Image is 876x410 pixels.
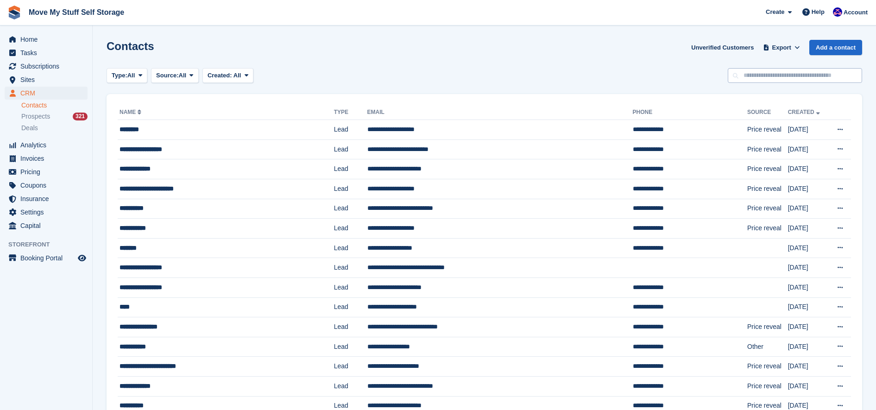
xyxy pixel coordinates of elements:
[788,278,828,297] td: [DATE]
[21,112,88,121] a: Prospects 321
[633,105,747,120] th: Phone
[5,252,88,265] a: menu
[202,68,253,83] button: Created: All
[107,68,147,83] button: Type: All
[7,6,21,19] img: stora-icon-8386f47178a22dfd0bd8f6a31ec36ba5ce8667c1dd55bd0f319d3a0aa187defe.svg
[809,40,862,55] a: Add a contact
[5,139,88,151] a: menu
[20,192,76,205] span: Insurance
[8,240,92,249] span: Storefront
[334,105,367,120] th: Type
[747,159,788,179] td: Price reveal
[766,7,784,17] span: Create
[747,317,788,337] td: Price reveal
[788,120,828,140] td: [DATE]
[833,7,842,17] img: Jade Whetnall
[21,124,38,132] span: Deals
[20,73,76,86] span: Sites
[233,72,241,79] span: All
[20,139,76,151] span: Analytics
[334,179,367,199] td: Lead
[687,40,757,55] a: Unverified Customers
[5,73,88,86] a: menu
[334,238,367,258] td: Lead
[788,337,828,357] td: [DATE]
[20,46,76,59] span: Tasks
[21,112,50,121] span: Prospects
[334,337,367,357] td: Lead
[120,109,143,115] a: Name
[20,252,76,265] span: Booking Portal
[5,46,88,59] a: menu
[334,278,367,297] td: Lead
[747,219,788,239] td: Price reveal
[747,120,788,140] td: Price reveal
[5,165,88,178] a: menu
[334,159,367,179] td: Lead
[156,71,178,80] span: Source:
[20,33,76,46] span: Home
[5,152,88,165] a: menu
[20,87,76,100] span: CRM
[21,123,88,133] a: Deals
[334,258,367,278] td: Lead
[334,317,367,337] td: Lead
[76,252,88,264] a: Preview store
[812,7,825,17] span: Help
[5,60,88,73] a: menu
[21,101,88,110] a: Contacts
[20,179,76,192] span: Coupons
[772,43,791,52] span: Export
[747,357,788,377] td: Price reveal
[788,159,828,179] td: [DATE]
[112,71,127,80] span: Type:
[20,206,76,219] span: Settings
[107,40,154,52] h1: Contacts
[788,109,822,115] a: Created
[747,139,788,159] td: Price reveal
[179,71,187,80] span: All
[747,105,788,120] th: Source
[788,139,828,159] td: [DATE]
[334,139,367,159] td: Lead
[5,219,88,232] a: menu
[747,337,788,357] td: Other
[788,357,828,377] td: [DATE]
[5,206,88,219] a: menu
[788,258,828,278] td: [DATE]
[20,219,76,232] span: Capital
[208,72,232,79] span: Created:
[334,297,367,317] td: Lead
[5,33,88,46] a: menu
[5,179,88,192] a: menu
[788,317,828,337] td: [DATE]
[367,105,633,120] th: Email
[5,87,88,100] a: menu
[334,120,367,140] td: Lead
[788,238,828,258] td: [DATE]
[73,113,88,120] div: 321
[844,8,868,17] span: Account
[127,71,135,80] span: All
[20,152,76,165] span: Invoices
[747,199,788,219] td: Price reveal
[788,199,828,219] td: [DATE]
[151,68,199,83] button: Source: All
[20,165,76,178] span: Pricing
[334,376,367,396] td: Lead
[334,199,367,219] td: Lead
[25,5,128,20] a: Move My Stuff Self Storage
[788,179,828,199] td: [DATE]
[747,179,788,199] td: Price reveal
[5,192,88,205] a: menu
[788,376,828,396] td: [DATE]
[788,297,828,317] td: [DATE]
[334,357,367,377] td: Lead
[334,219,367,239] td: Lead
[20,60,76,73] span: Subscriptions
[788,219,828,239] td: [DATE]
[747,376,788,396] td: Price reveal
[761,40,802,55] button: Export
